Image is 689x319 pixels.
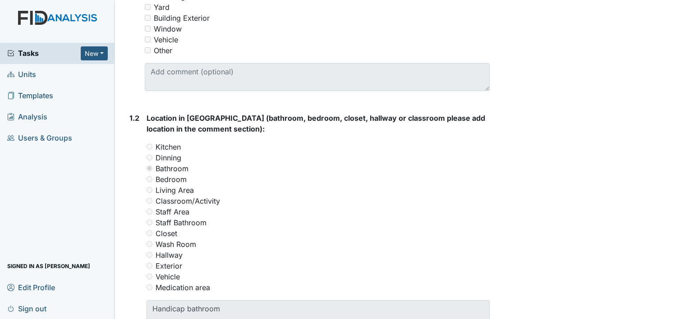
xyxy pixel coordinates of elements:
[81,46,108,60] button: New
[154,34,178,45] div: Vehicle
[156,185,194,196] label: Living Area
[147,241,152,247] input: Wash Room
[147,114,485,133] span: Location in [GEOGRAPHIC_DATA] (bathroom, bedroom, closet, hallway or classroom please add locatio...
[7,89,53,103] span: Templates
[7,280,55,294] span: Edit Profile
[7,131,72,145] span: Users & Groups
[156,152,181,163] label: Dinning
[7,68,36,82] span: Units
[7,110,47,124] span: Analysis
[7,48,81,59] a: Tasks
[156,239,196,250] label: Wash Room
[156,228,177,239] label: Closet
[145,4,151,10] input: Yard
[147,187,152,193] input: Living Area
[156,196,220,206] label: Classroom/Activity
[156,141,181,152] label: Kitchen
[147,230,152,236] input: Closet
[7,259,90,273] span: Signed in as [PERSON_NAME]
[147,198,152,204] input: Classroom/Activity
[156,250,183,260] label: Hallway
[156,163,188,174] label: Bathroom
[147,219,152,225] input: Staff Bathroom
[154,13,210,23] div: Building Exterior
[154,45,172,56] div: Other
[7,301,46,315] span: Sign out
[147,252,152,258] input: Hallway
[129,113,139,123] label: 1.2
[147,165,152,171] input: Bathroom
[147,144,152,150] input: Kitchen
[147,273,152,279] input: Vehicle
[154,23,182,34] div: Window
[147,209,152,214] input: Staff Area
[145,47,151,53] input: Other
[156,282,210,293] label: Medication area
[154,2,170,13] div: Yard
[156,217,207,228] label: Staff Bathroom
[145,26,151,32] input: Window
[156,271,180,282] label: Vehicle
[145,36,151,42] input: Vehicle
[147,155,152,160] input: Dinning
[156,174,187,185] label: Bedroom
[145,15,151,21] input: Building Exterior
[156,260,182,271] label: Exterior
[147,176,152,182] input: Bedroom
[156,206,189,217] label: Staff Area
[147,284,152,290] input: Medication area
[147,263,152,269] input: Exterior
